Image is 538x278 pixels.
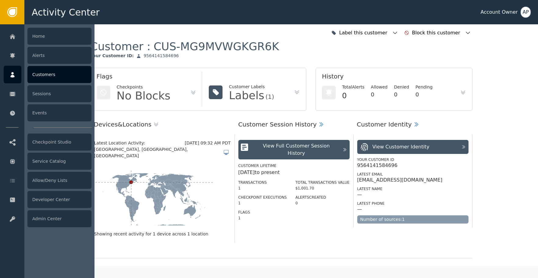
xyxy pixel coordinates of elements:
[4,133,91,151] a: Checkpoint Studio
[238,120,317,129] div: Customer Session History
[253,142,339,157] div: View Full Customer Session History
[372,143,429,151] div: View Customer Identity
[154,40,279,53] div: CUS-MG9MVWGKGR6K
[295,200,349,206] div: 0
[295,180,349,185] label: Total Transactions Value
[4,47,91,64] a: Alerts
[357,120,412,129] div: Customer Identity
[238,169,350,176] div: [DATE] to present
[4,104,91,122] a: Events
[27,104,91,121] div: Events
[265,94,274,100] div: (1)
[90,40,279,53] div: Customer :
[357,177,443,183] div: [EMAIL_ADDRESS][DOMAIN_NAME]
[229,84,274,90] div: Customer Labels
[27,134,91,151] div: Checkpoint Studio
[90,53,134,59] div: Your Customer ID :
[330,26,400,40] button: Label this customer
[394,90,409,99] div: 0
[403,26,472,40] button: Block this customer
[27,191,91,208] div: Developer Center
[4,191,91,208] a: Developer Center
[229,90,264,101] div: Labels
[357,186,469,192] div: Latest Name
[4,66,91,83] a: Customers
[521,7,531,18] button: AP
[371,84,388,90] div: Allowed
[415,84,433,90] div: Pending
[238,210,250,214] label: Flags
[94,146,223,159] span: [GEOGRAPHIC_DATA], [GEOGRAPHIC_DATA], [GEOGRAPHIC_DATA]
[117,90,171,101] div: No Blocks
[32,5,100,19] span: Activity Center
[238,215,287,221] div: 1
[357,201,469,206] div: Latest Phone
[480,9,518,16] div: Account Owner
[4,210,91,228] a: Admin Center
[94,231,231,237] div: Showing recent activity for 1 device across 1 location
[27,47,91,64] div: Alerts
[357,192,362,198] div: —
[357,215,469,224] div: Number of sources: 1
[4,85,91,103] a: Sessions
[27,210,91,227] div: Admin Center
[415,90,433,99] div: 0
[27,85,91,102] div: Sessions
[27,172,91,189] div: Allow/Deny Lists
[27,66,91,83] div: Customers
[295,195,326,200] label: Alerts Created
[4,27,91,45] a: Home
[4,152,91,170] a: Service Catalog
[238,180,267,185] label: Transactions
[238,200,287,206] div: 1
[394,84,409,90] div: Denied
[97,72,197,84] div: Flags
[117,84,171,90] div: Checkpoints
[94,140,185,146] div: Latest Location Activity:
[357,172,469,177] div: Latest Email
[185,140,230,146] div: [DATE] 09:32 AM PDT
[27,28,91,45] div: Home
[342,90,364,101] div: 0
[357,140,469,154] button: View Customer Identity
[357,162,397,169] div: 9564141584696
[412,29,462,36] div: Block this customer
[238,140,350,159] button: View Full Customer Session History
[238,186,287,191] div: 1
[94,120,151,129] div: Devices & Locations
[342,84,364,90] div: Total Alerts
[357,157,469,162] div: Your Customer ID
[238,164,276,168] label: Customer Lifetime
[339,29,389,36] div: Label this customer
[238,195,287,200] label: Checkpoint Executions
[322,72,466,84] div: History
[4,172,91,189] a: Allow/Deny Lists
[357,206,362,212] div: —
[27,153,91,170] div: Service Catalog
[144,53,179,59] div: 9564141584696
[371,90,388,99] div: 0
[295,186,349,191] div: $1,001.70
